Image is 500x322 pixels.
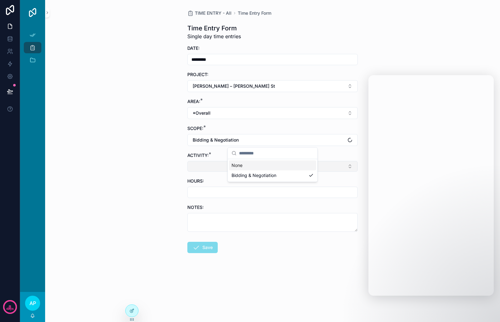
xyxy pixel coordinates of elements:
button: Select Button [187,161,358,172]
div: None [229,160,316,170]
span: Single day time entries [187,33,241,40]
span: AREA: [187,99,200,104]
button: Select Button [187,80,358,92]
span: Bidding & Negotiation [193,137,239,143]
span: SCOPE: [187,126,203,131]
div: Suggestions [228,159,317,182]
a: TIME ENTRY - All [187,10,232,16]
iframe: Intercom live chat [479,301,494,316]
div: scrollable content [20,25,45,74]
span: DATE: [187,45,200,51]
a: Time Entry Form [238,10,271,16]
button: Select Button [187,107,358,119]
span: TIME ENTRY - All [195,10,232,16]
span: *Overall [193,110,211,116]
p: 8 [8,304,11,310]
p: days [6,306,14,311]
span: ACTIVITY: [187,153,209,158]
span: HOURS: [187,178,204,184]
img: App logo [28,8,38,18]
span: AP [29,299,36,307]
span: [PERSON_NAME] – [PERSON_NAME] St [193,83,275,89]
span: NOTES: [187,205,204,210]
span: Bidding & Negotiation [232,172,276,179]
button: Select Button [187,134,358,146]
h1: Time Entry Form [187,24,241,33]
span: PROJECT: [187,72,208,77]
iframe: Intercom live chat [368,75,494,296]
